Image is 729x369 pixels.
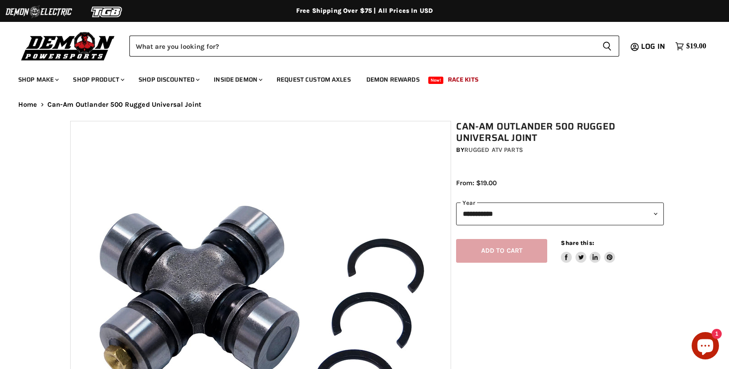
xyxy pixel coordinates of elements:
aside: Share this: [561,239,615,263]
div: by [456,145,664,155]
a: Log in [637,42,671,51]
a: Shop Make [11,70,64,89]
a: Request Custom Axles [270,70,358,89]
span: New! [428,77,444,84]
span: Share this: [561,239,594,246]
a: $19.00 [671,40,711,53]
input: Search [129,36,595,57]
inbox-online-store-chat: Shopify online store chat [689,332,722,362]
form: Product [129,36,619,57]
span: $19.00 [686,42,706,51]
button: Search [595,36,619,57]
span: Log in [641,41,665,52]
img: Demon Electric Logo 2 [5,3,73,21]
a: Shop Product [66,70,130,89]
img: TGB Logo 2 [73,3,141,21]
select: year [456,203,664,225]
a: Home [18,101,37,109]
span: Can-Am Outlander 500 Rugged Universal Joint [47,101,201,109]
ul: Main menu [11,67,704,89]
h1: Can-Am Outlander 500 Rugged Universal Joint [456,121,664,144]
span: From: $19.00 [456,179,497,187]
a: Race Kits [441,70,485,89]
a: Shop Discounted [132,70,205,89]
img: Demon Powersports [18,30,118,62]
a: Rugged ATV Parts [464,146,523,154]
a: Demon Rewards [359,70,426,89]
a: Inside Demon [207,70,268,89]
